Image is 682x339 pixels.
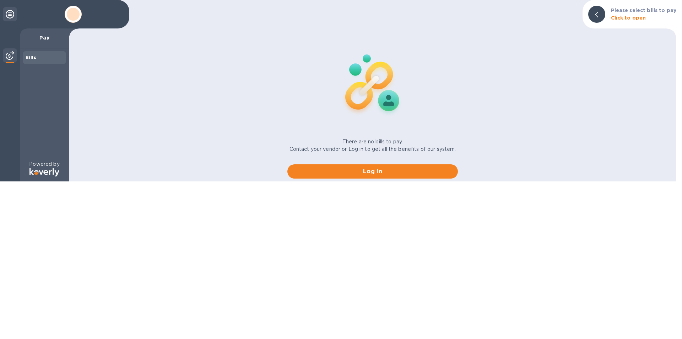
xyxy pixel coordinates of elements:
button: Log in [287,164,458,179]
b: Please select bills to pay [611,7,676,13]
b: Click to open [611,15,646,21]
img: Logo [29,168,59,176]
p: There are no bills to pay. Contact your vendor or Log in to get all the benefits of our system. [289,138,456,153]
span: Log in [293,167,452,176]
p: Pay [26,34,63,41]
p: Powered by [29,160,59,168]
b: Bills [26,55,36,60]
